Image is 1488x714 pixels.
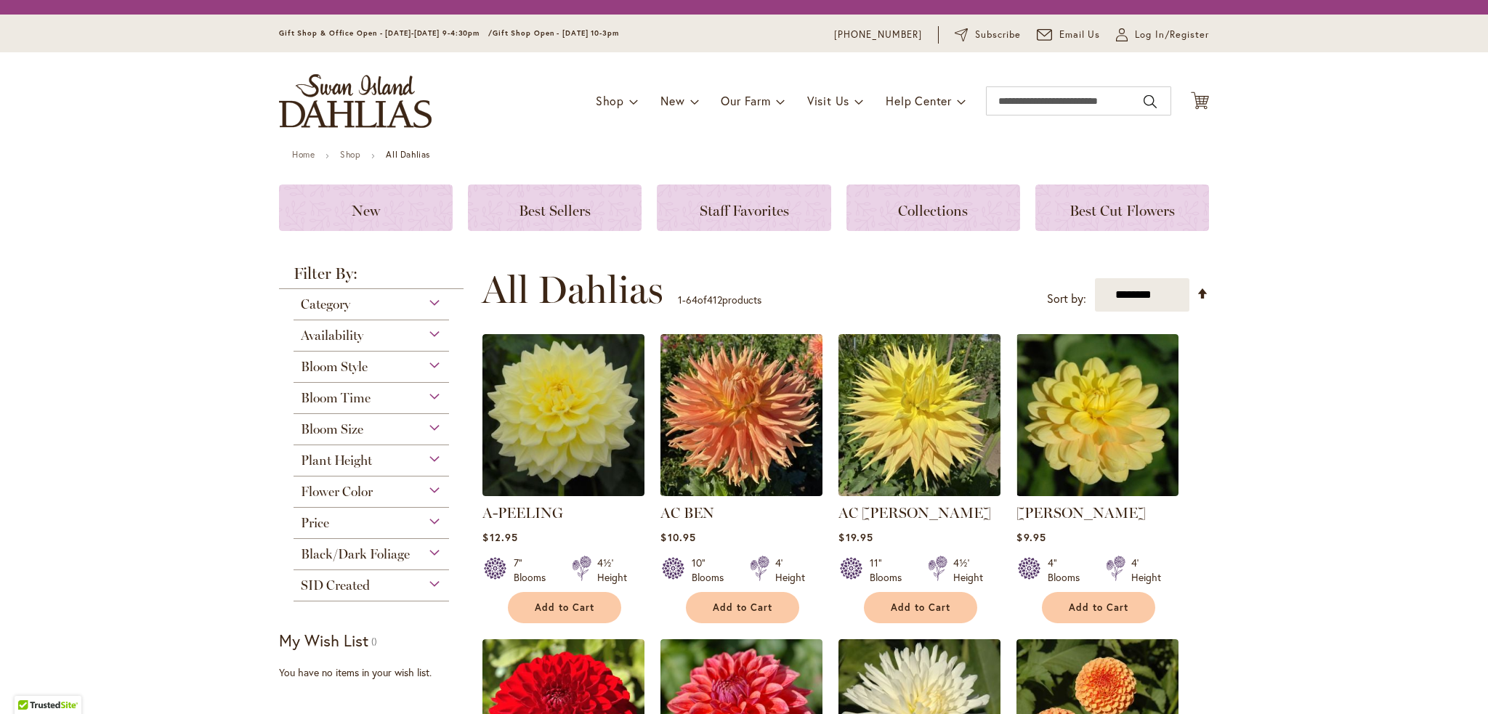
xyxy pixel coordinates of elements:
[1042,592,1155,623] button: Add to Cart
[686,293,697,307] span: 64
[1037,28,1101,42] a: Email Us
[975,28,1021,42] span: Subscribe
[301,453,372,468] span: Plant Height
[807,93,849,108] span: Visit Us
[686,592,799,623] button: Add to Cart
[301,421,363,437] span: Bloom Size
[692,556,732,585] div: 10" Blooms
[775,556,805,585] div: 4' Height
[886,93,952,108] span: Help Center
[301,484,373,500] span: Flower Color
[482,530,517,544] span: $12.95
[508,592,621,623] button: Add to Cart
[1144,90,1157,113] button: Search
[279,28,493,38] span: Gift Shop & Office Open - [DATE]-[DATE] 9-4:30pm /
[1069,202,1175,219] span: Best Cut Flowers
[279,665,473,680] div: You have no items in your wish list.
[891,601,950,614] span: Add to Cart
[955,28,1021,42] a: Subscribe
[301,577,370,593] span: SID Created
[468,184,642,231] a: Best Sellers
[1016,334,1178,496] img: AHOY MATEY
[301,546,410,562] span: Black/Dark Foliage
[386,149,430,160] strong: All Dahlias
[1016,485,1178,499] a: AHOY MATEY
[482,485,644,499] a: A-Peeling
[482,504,563,522] a: A-PEELING
[482,268,663,312] span: All Dahlias
[493,28,619,38] span: Gift Shop Open - [DATE] 10-3pm
[678,293,682,307] span: 1
[838,485,1000,499] a: AC Jeri
[1116,28,1209,42] a: Log In/Register
[1131,556,1161,585] div: 4' Height
[301,328,363,344] span: Availability
[519,202,591,219] span: Best Sellers
[535,601,594,614] span: Add to Cart
[660,334,822,496] img: AC BEN
[1048,556,1088,585] div: 4" Blooms
[1135,28,1209,42] span: Log In/Register
[1016,504,1146,522] a: [PERSON_NAME]
[721,93,770,108] span: Our Farm
[870,556,910,585] div: 11" Blooms
[301,296,350,312] span: Category
[597,556,627,585] div: 4½' Height
[864,592,977,623] button: Add to Cart
[514,556,554,585] div: 7" Blooms
[340,149,360,160] a: Shop
[1047,285,1086,312] label: Sort by:
[596,93,624,108] span: Shop
[660,485,822,499] a: AC BEN
[846,184,1020,231] a: Collections
[279,266,464,289] strong: Filter By:
[352,202,380,219] span: New
[660,504,714,522] a: AC BEN
[953,556,983,585] div: 4½' Height
[482,334,644,496] img: A-Peeling
[1016,530,1046,544] span: $9.95
[713,601,772,614] span: Add to Cart
[292,149,315,160] a: Home
[1035,184,1209,231] a: Best Cut Flowers
[707,293,722,307] span: 412
[660,530,695,544] span: $10.95
[301,359,368,375] span: Bloom Style
[660,93,684,108] span: New
[700,202,789,219] span: Staff Favorites
[301,515,329,531] span: Price
[1059,28,1101,42] span: Email Us
[834,28,922,42] a: [PHONE_NUMBER]
[657,184,830,231] a: Staff Favorites
[301,390,371,406] span: Bloom Time
[279,630,368,651] strong: My Wish List
[838,530,873,544] span: $19.95
[838,334,1000,496] img: AC Jeri
[898,202,968,219] span: Collections
[1069,601,1128,614] span: Add to Cart
[678,288,761,312] p: - of products
[279,74,432,128] a: store logo
[838,504,991,522] a: AC [PERSON_NAME]
[279,184,453,231] a: New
